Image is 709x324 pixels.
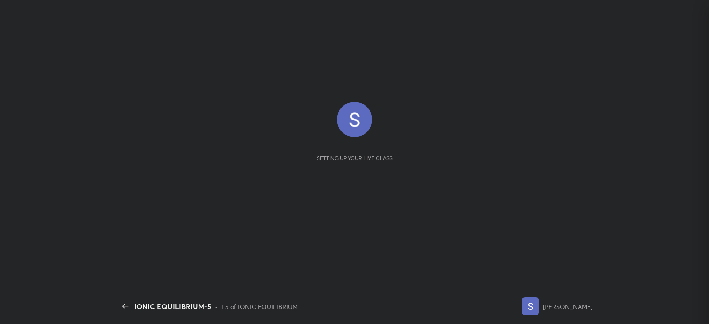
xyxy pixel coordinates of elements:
img: bb95df82c44d47e1b2999f09e70f07e1.35099235_3 [522,297,539,315]
div: Setting up your live class [317,155,393,162]
div: • [215,302,218,311]
img: bb95df82c44d47e1b2999f09e70f07e1.35099235_3 [337,102,372,137]
div: L5 of IONIC EQUILIBRIUM [222,302,298,311]
div: IONIC EQUILIBRIUM-5 [134,301,211,312]
div: [PERSON_NAME] [543,302,592,311]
